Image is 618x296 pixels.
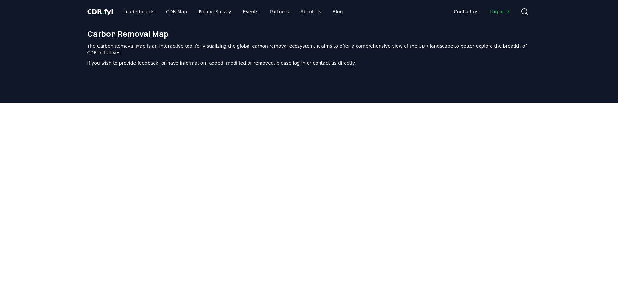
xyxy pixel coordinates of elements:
[449,6,515,18] nav: Main
[87,60,531,66] p: If you wish to provide feedback, or have information, added, modified or removed, please log in o...
[118,6,160,18] a: Leaderboards
[118,6,348,18] nav: Main
[193,6,236,18] a: Pricing Survey
[87,29,531,39] h1: Carbon Removal Map
[485,6,515,18] a: Log in
[87,8,113,16] span: CDR fyi
[449,6,483,18] a: Contact us
[87,43,531,56] p: The Carbon Removal Map is an interactive tool for visualizing the global carbon removal ecosystem...
[87,7,113,16] a: CDR.fyi
[328,6,348,18] a: Blog
[295,6,326,18] a: About Us
[490,8,510,15] span: Log in
[238,6,263,18] a: Events
[102,8,104,16] span: .
[161,6,192,18] a: CDR Map
[265,6,294,18] a: Partners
